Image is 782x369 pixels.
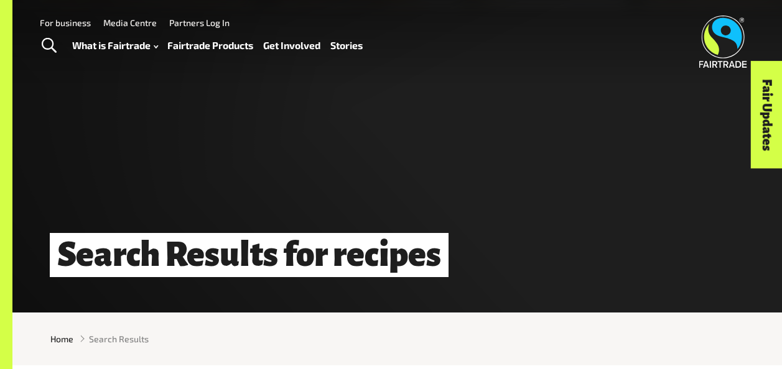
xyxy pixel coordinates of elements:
[34,30,64,61] a: Toggle Search
[89,332,149,345] span: Search Results
[167,37,253,54] a: Fairtrade Products
[40,17,91,28] a: For business
[103,17,157,28] a: Media Centre
[72,37,158,54] a: What is Fairtrade
[169,17,230,28] a: Partners Log In
[50,233,449,277] h1: Search Results for recipes
[330,37,363,54] a: Stories
[263,37,320,54] a: Get Involved
[699,16,747,68] img: Fairtrade Australia New Zealand logo
[50,332,73,345] a: Home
